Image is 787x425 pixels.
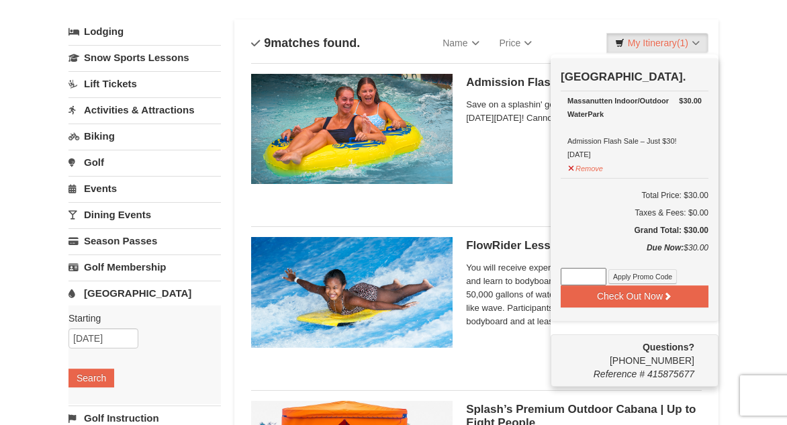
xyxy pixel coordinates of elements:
[567,158,604,175] button: Remove
[490,30,543,56] a: Price
[561,241,708,268] div: $30.00
[68,281,221,305] a: [GEOGRAPHIC_DATA]
[561,285,708,307] button: Check Out Now
[567,94,702,161] div: Admission Flash Sale – Just $30! [DATE]
[561,206,708,220] div: Taxes & Fees: $0.00
[68,254,221,279] a: Golf Membership
[561,224,708,237] h5: Grand Total: $30.00
[594,369,645,379] span: Reference #
[647,243,684,252] strong: Due Now:
[68,19,221,44] a: Lodging
[68,312,211,325] label: Starting
[561,189,708,202] h6: Total Price: $30.00
[466,98,702,125] span: Save on a splashin' good time at Massanutten WaterPark [DATE][DATE]! Cannot be combined with any ...
[68,97,221,122] a: Activities & Attractions
[68,176,221,201] a: Events
[264,36,271,50] span: 9
[677,38,688,48] span: (1)
[68,71,221,96] a: Lift Tickets
[608,269,677,284] button: Apply Promo Code
[561,340,694,366] span: [PHONE_NUMBER]
[466,239,702,252] h5: FlowRider Lesson | 9:45 - 11:15 AM
[68,202,221,227] a: Dining Events
[466,76,702,89] h5: Admission Flash Sale – Just $30!
[567,94,702,121] div: Massanutten Indoor/Outdoor WaterPark
[251,237,453,347] img: 6619917-216-363963c7.jpg
[466,261,702,328] span: You will receive expert training from a WaterPark Flow Pro and learn to bodyboard or surf on the ...
[432,30,489,56] a: Name
[68,45,221,70] a: Snow Sports Lessons
[643,342,694,352] strong: Questions?
[68,228,221,253] a: Season Passes
[68,124,221,148] a: Biking
[68,369,114,387] button: Search
[251,36,360,50] h4: matches found.
[606,33,708,53] a: My Itinerary(1)
[679,94,702,107] strong: $30.00
[561,70,686,83] strong: [GEOGRAPHIC_DATA].
[68,150,221,175] a: Golf
[251,74,453,184] img: 6619917-1618-f229f8f2.jpg
[647,369,694,379] span: 415875677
